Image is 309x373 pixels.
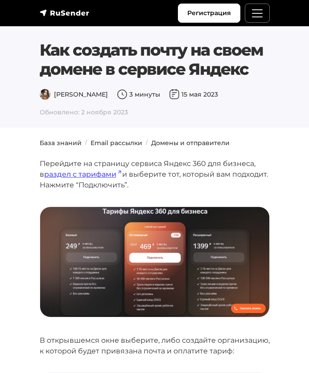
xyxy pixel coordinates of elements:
[40,90,108,98] span: [PERSON_NAME]
[169,90,218,98] span: 15 мая 2023
[117,89,128,100] img: Время чтения
[178,4,240,23] a: Регистрация
[44,170,122,178] a: раздел с тарифами
[34,138,275,148] nav: breadcrumb
[169,89,180,100] img: Дата публикации
[40,207,269,317] img: Тарифы Яндекс 360 для бизнеса
[117,90,160,98] span: 3 минуты
[245,4,270,23] button: Меню
[91,139,142,147] a: Email рассылки
[40,139,82,147] a: База знаний
[151,139,230,147] a: Домены и отправители
[40,104,270,117] span: Обновлено: 2 ноября 2023
[40,8,90,17] img: RuSender
[40,335,270,357] p: В открывшемся окне выберите, либо создайте организацию, к которой будет привязана почта и оплатит...
[40,158,270,191] p: Перейдите на страницу сервиса Яндекс 360 для бизнеса, в и выберите тот, который вам подходит. Наж...
[40,41,270,79] h1: Как создать почту на своем домене в сервисе Яндекс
